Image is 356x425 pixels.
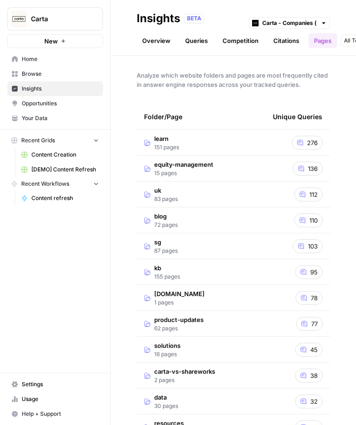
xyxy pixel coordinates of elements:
[7,67,103,81] a: Browse
[22,380,99,389] span: Settings
[154,169,213,177] span: 15 pages
[137,33,176,48] a: Overview
[31,151,99,159] span: Content Creation
[17,147,103,162] a: Content Creation
[154,143,179,152] span: 151 pages
[7,52,103,67] a: Home
[22,99,99,108] span: Opportunities
[21,136,55,145] span: Recent Grids
[31,165,99,174] span: [DEMO] Content Refresh
[309,216,318,225] span: 110
[307,138,318,147] span: 276
[180,33,213,48] a: Queries
[154,289,205,298] span: [DOMAIN_NAME]
[154,160,213,169] span: equity-management
[273,104,322,129] div: Unique Queries
[308,164,318,173] span: 136
[184,14,205,23] div: BETA
[311,319,318,328] span: 77
[22,70,99,78] span: Browse
[311,293,318,303] span: 78
[154,212,178,221] span: blog
[309,190,318,199] span: 112
[17,162,103,177] a: [DEMO] Content Refresh
[17,191,103,206] a: Content refresh
[7,134,103,147] button: Recent Grids
[310,371,318,380] span: 38
[154,134,179,143] span: learn
[7,96,103,111] a: Opportunities
[7,81,103,96] a: Insights
[154,376,215,384] span: 2 pages
[22,410,99,418] span: Help + Support
[310,267,318,277] span: 95
[154,350,181,358] span: 16 pages
[154,393,178,402] span: data
[154,367,215,376] span: carta-vs-shareworks
[7,177,103,191] button: Recent Workflows
[154,315,204,324] span: product-updates
[217,33,264,48] a: Competition
[310,397,318,406] span: 32
[31,194,99,202] span: Content refresh
[308,242,318,251] span: 103
[7,392,103,407] a: Usage
[154,273,180,281] span: 155 pages
[22,85,99,93] span: Insights
[22,114,99,122] span: Your Data
[308,33,337,48] a: Pages
[154,263,180,273] span: kb
[154,247,178,255] span: 87 pages
[154,298,205,307] span: 1 pages
[7,7,103,30] button: Workspace: Carta
[7,377,103,392] a: Settings
[310,345,318,354] span: 45
[22,55,99,63] span: Home
[154,402,178,410] span: 30 pages
[31,14,87,24] span: Carta
[154,237,178,247] span: sg
[21,180,69,188] span: Recent Workflows
[154,221,178,229] span: 72 pages
[262,18,317,28] input: Carta - Companies (cap table)
[137,11,180,26] div: Insights
[7,34,103,48] button: New
[7,407,103,421] button: Help + Support
[154,186,178,195] span: uk
[154,341,181,350] span: solutions
[144,104,258,129] div: Folder/Page
[154,324,204,333] span: 62 pages
[22,395,99,403] span: Usage
[268,33,305,48] a: Citations
[44,36,58,46] span: New
[7,111,103,126] a: Your Data
[154,195,178,203] span: 83 pages
[11,11,27,27] img: Carta Logo
[137,71,330,89] span: Analyze which website folders and pages are most frequently cited in answer engine responses acro...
